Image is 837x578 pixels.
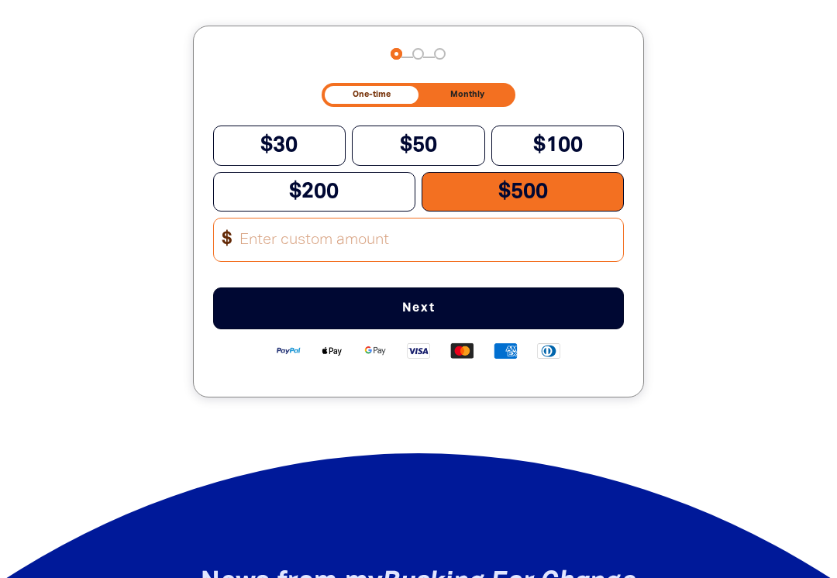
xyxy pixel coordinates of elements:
button: One-time [325,86,419,104]
div: Available payment methods [213,329,625,372]
button: Navigate to step 1 of 3 to enter your donation amount [391,48,402,60]
img: Visa logo [397,342,440,360]
img: Apple Pay logo [310,342,353,360]
button: $30 [213,126,346,165]
span: One-time [353,91,391,99]
button: $500 [422,172,624,212]
button: Navigate to step 2 of 3 to enter your details [412,48,424,60]
input: Enter custom amount [229,218,623,261]
button: $200 [213,172,415,212]
img: American Express logo [484,342,527,360]
img: Mastercard logo [440,342,484,360]
span: $200 [289,182,339,201]
span: $100 [533,136,583,155]
button: Navigate to step 3 of 3 to enter your payment details [434,48,446,60]
span: Monthly [450,91,484,99]
button: Pay with Credit Card [213,287,625,329]
span: $ [214,225,232,255]
button: Monthly [422,86,512,104]
button: $50 [352,126,485,165]
img: Google Pay logo [353,342,397,360]
img: Paypal logo [267,342,310,360]
button: $100 [491,126,625,165]
span: $500 [498,182,548,201]
span: Next [239,302,599,315]
span: $50 [400,136,437,155]
div: Donation frequency [322,83,515,107]
span: $30 [260,136,298,155]
img: Diners Club logo [527,342,570,360]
